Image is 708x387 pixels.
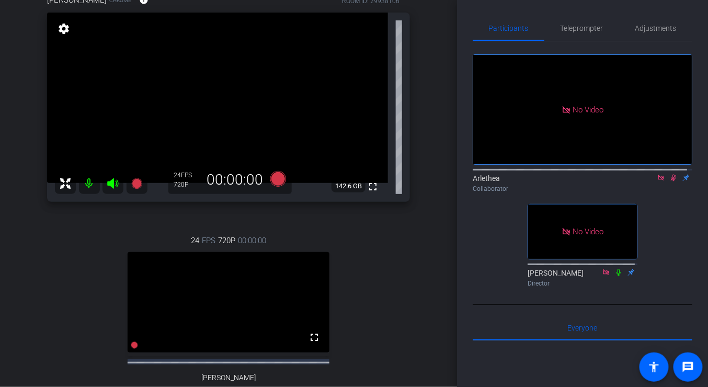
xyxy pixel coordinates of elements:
span: No Video [573,227,603,236]
mat-icon: fullscreen [308,331,321,344]
span: 720P [218,235,235,246]
div: 24 [174,171,200,179]
span: 00:00:00 [238,235,266,246]
span: Everyone [568,324,598,332]
span: No Video [573,105,603,114]
mat-icon: settings [56,22,71,35]
mat-icon: message [682,361,694,373]
span: 142.6 GB [332,180,366,192]
div: 720P [174,180,200,189]
mat-icon: accessibility [648,361,660,373]
div: Collaborator [473,184,692,193]
mat-icon: fullscreen [367,180,379,193]
div: Director [528,279,637,288]
span: FPS [202,235,215,246]
div: [PERSON_NAME] [528,268,637,288]
span: 24 [191,235,199,246]
span: Participants [489,25,529,32]
div: Arlethea [473,173,692,193]
span: Adjustments [635,25,677,32]
span: Teleprompter [561,25,603,32]
div: 00:00:00 [200,171,270,189]
span: FPS [181,172,192,179]
span: [PERSON_NAME] [201,373,256,382]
